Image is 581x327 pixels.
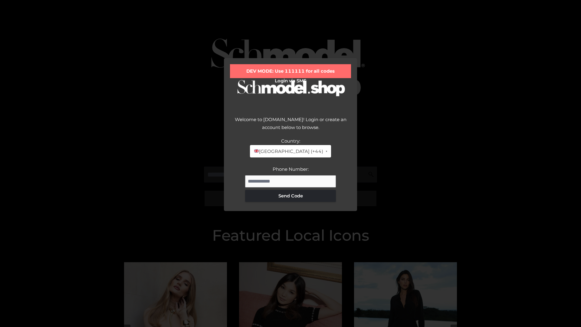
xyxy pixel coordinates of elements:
[230,64,351,78] div: DEV MODE: Use 111111 for all codes
[230,78,351,84] h2: Login via SMS
[273,166,309,172] label: Phone Number:
[230,116,351,137] div: Welcome to [DOMAIN_NAME]! Login or create an account below to browse.
[281,138,300,144] label: Country:
[245,190,336,202] button: Send Code
[254,149,259,153] img: 🇬🇧
[254,147,323,155] span: [GEOGRAPHIC_DATA] (+44)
